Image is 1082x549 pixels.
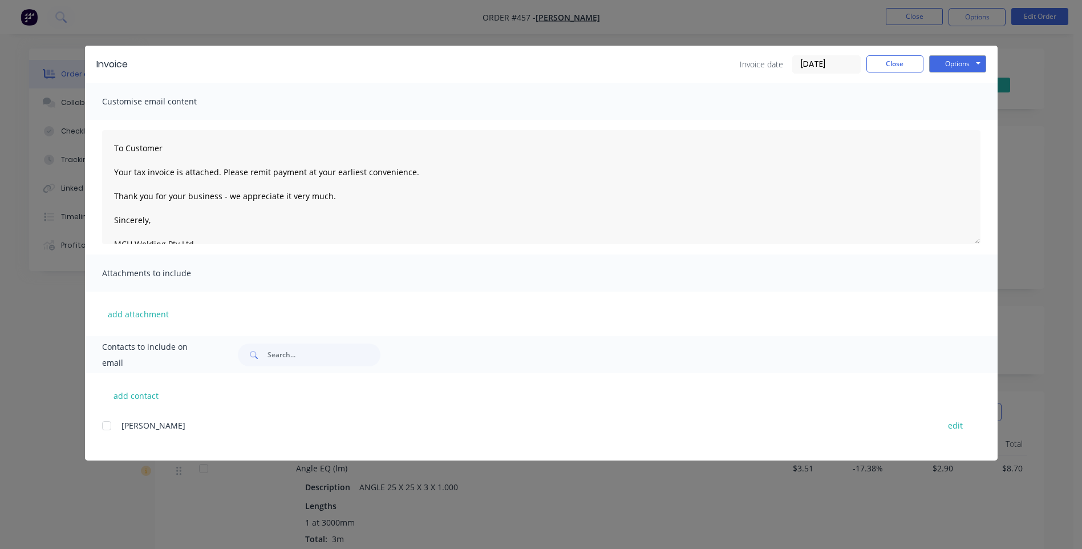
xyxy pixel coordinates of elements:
[102,339,210,371] span: Contacts to include on email
[941,418,970,433] button: edit
[102,387,171,404] button: add contact
[102,305,175,322] button: add attachment
[1043,510,1071,538] iframe: Intercom live chat
[929,55,986,72] button: Options
[96,58,128,71] div: Invoice
[268,344,380,366] input: Search...
[740,58,783,70] span: Invoice date
[102,265,228,281] span: Attachments to include
[102,94,228,110] span: Customise email content
[102,130,980,244] textarea: To Customer Your tax invoice is attached. Please remit payment at your earliest convenience. Than...
[866,55,923,72] button: Close
[121,420,185,431] span: [PERSON_NAME]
